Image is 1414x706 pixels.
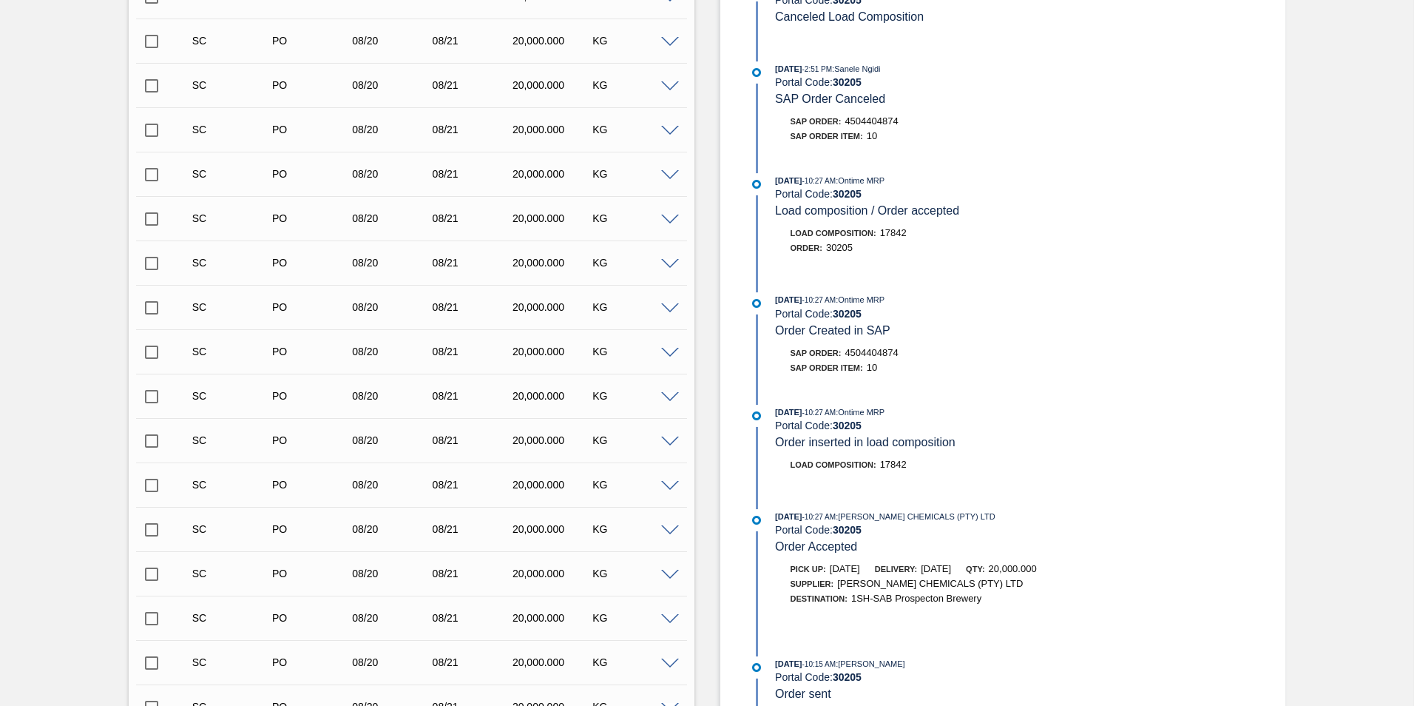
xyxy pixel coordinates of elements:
[429,612,518,624] div: 08/21/2025
[509,212,598,224] div: 20,000.000
[775,408,802,417] span: [DATE]
[589,35,678,47] div: KG
[775,204,959,217] span: Load composition / Order accepted
[189,612,278,624] div: Suggestion Created
[752,411,761,420] img: atual
[851,593,981,604] span: 1SH-SAB Prospecton Brewery
[589,346,678,357] div: KG
[429,168,518,180] div: 08/21/2025
[752,663,761,672] img: atual
[836,408,884,417] span: : Ontime MRP
[791,363,863,372] span: SAP Order Item:
[268,656,358,668] div: Purchase order
[589,390,678,402] div: KG
[867,130,877,141] span: 10
[845,347,898,358] span: 4504404874
[189,390,278,402] div: Suggestion Created
[509,168,598,180] div: 20,000.000
[832,64,880,73] span: : Sanele Ngidi
[791,243,822,252] span: Order :
[348,434,438,446] div: 08/20/2025
[775,188,1126,200] div: Portal Code:
[791,117,842,126] span: SAP Order:
[509,79,598,91] div: 20,000.000
[791,565,826,574] span: Pick up:
[268,79,358,91] div: Purchase order
[429,346,518,357] div: 08/21/2025
[802,513,836,521] span: - 10:27 AM
[189,479,278,491] div: Suggestion Created
[802,177,836,185] span: - 10:27 AM
[268,124,358,135] div: Purchase order
[589,612,678,624] div: KG
[836,295,884,304] span: : Ontime MRP
[509,523,598,535] div: 20,000.000
[429,523,518,535] div: 08/21/2025
[752,180,761,189] img: atual
[833,76,862,88] strong: 30205
[268,612,358,624] div: Purchase order
[429,656,518,668] div: 08/21/2025
[833,188,862,200] strong: 30205
[775,76,1126,88] div: Portal Code:
[268,346,358,357] div: Purchase order
[429,212,518,224] div: 08/21/2025
[348,612,438,624] div: 08/20/2025
[775,524,1126,536] div: Portal Code:
[429,479,518,491] div: 08/21/2025
[348,212,438,224] div: 08/20/2025
[268,168,358,180] div: Purchase order
[189,257,278,269] div: Suggestion Created
[509,301,598,313] div: 20,000.000
[867,362,877,373] span: 10
[348,479,438,491] div: 08/20/2025
[348,656,438,668] div: 08/20/2025
[791,229,876,238] span: Load Composition :
[348,568,438,579] div: 08/20/2025
[775,687,831,700] span: Order sent
[833,671,862,683] strong: 30205
[348,523,438,535] div: 08/20/2025
[880,459,907,470] span: 17842
[268,568,358,579] div: Purchase order
[775,436,955,448] span: Order inserted in load composition
[509,124,598,135] div: 20,000.000
[833,308,862,320] strong: 30205
[775,64,802,73] span: [DATE]
[791,579,834,588] span: Supplier:
[752,516,761,525] img: atual
[589,212,678,224] div: KG
[348,346,438,357] div: 08/20/2025
[791,460,876,469] span: Load Composition :
[429,124,518,135] div: 08/21/2025
[509,35,598,47] div: 20,000.000
[802,296,836,304] span: - 10:27 AM
[268,523,358,535] div: Purchase order
[348,35,438,47] div: 08/20/2025
[429,79,518,91] div: 08/21/2025
[837,578,1023,589] span: [PERSON_NAME] CHEMICALS (PTY) LTD
[268,390,358,402] div: Purchase order
[989,563,1037,574] span: 20,000.000
[509,257,598,269] div: 20,000.000
[268,257,358,269] div: Purchase order
[845,115,898,127] span: 4504404874
[791,349,842,357] span: SAP Order:
[830,563,860,574] span: [DATE]
[268,35,358,47] div: Purchase order
[189,124,278,135] div: Suggestion Created
[836,659,905,668] span: : [PERSON_NAME]
[775,93,885,105] span: SAP Order Canceled
[509,479,598,491] div: 20,000.000
[189,212,278,224] div: Suggestion Created
[348,168,438,180] div: 08/20/2025
[880,227,907,238] span: 17842
[348,124,438,135] div: 08/20/2025
[268,212,358,224] div: Purchase order
[589,79,678,91] div: KG
[429,568,518,579] div: 08/21/2025
[833,420,862,431] strong: 30205
[775,659,802,668] span: [DATE]
[589,257,678,269] div: KG
[921,563,951,574] span: [DATE]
